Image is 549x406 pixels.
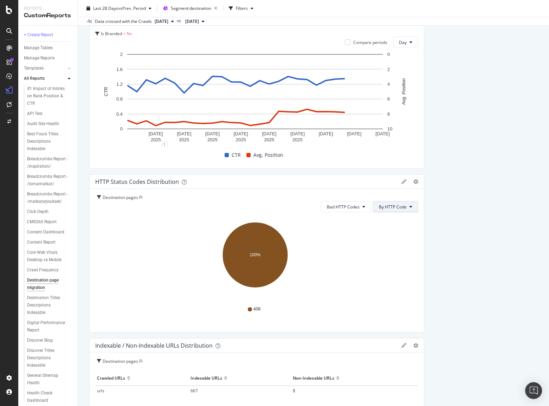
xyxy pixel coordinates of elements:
text: [DATE] [347,131,361,136]
div: Destination Titles Descriptions Indexable [27,294,69,316]
span: = [123,31,125,37]
text: 0 [387,52,390,57]
div: gear [413,179,418,184]
span: CTR [232,151,241,159]
svg: A chart. [95,51,415,144]
span: vs [177,18,182,24]
text: [DATE] [149,131,163,136]
span: Is Branded [101,31,122,37]
span: No [127,31,132,37]
div: Discover Titles Descriptions Indexable [27,347,69,369]
text: 0.8 [116,96,123,102]
text: [DATE] [205,131,220,136]
div: Indexable URLs [190,372,222,384]
div: Filters [236,5,248,11]
text: 4 [387,82,390,87]
div: General Sitemap Health [27,372,66,387]
a: Digital Performance Report [27,319,73,334]
div: A chart. [95,218,415,299]
text: [DATE] [262,131,276,136]
span: 8 [293,388,295,394]
text: 10 [387,126,392,131]
div: Indexable / Non-Indexable URLs Distribution [95,342,213,349]
div: Digital Performance Report [27,319,67,334]
a: Discover Blog [27,337,73,344]
div: API Test [27,110,43,117]
a: Crawl Frequency [27,266,73,274]
div: Health Check Dashboard [27,389,67,404]
span: 408 [253,306,260,312]
div: + Create Report [24,31,53,39]
div: Manage Tables [24,44,53,52]
a: Content Report [27,239,73,246]
text: 8 [387,111,390,117]
text: 0 [120,126,123,131]
a: Core Web Vitals: Desktop vs Mobile [27,249,73,264]
a: Manage Reports [24,54,73,62]
div: HTTP Status Codes Distribution [95,178,179,185]
text: 6 [387,96,390,102]
button: Segment:destination [160,3,220,14]
text: 2 [120,52,123,57]
div: Reports [24,6,72,12]
text: 2025 [292,137,303,142]
a: Manage Tables [24,44,73,52]
a: Audit Site Health [27,120,73,128]
text: 2025 [179,137,189,142]
div: Discover Blog [27,337,53,344]
text: 1.2 [116,82,123,87]
text: Avg. Position [401,78,406,105]
a: #1 Impact of Inlinks on Rank Position & CTR [27,85,73,107]
div: 1 [162,141,167,147]
div: Templates [24,65,44,72]
span: By HTTP Code [379,204,407,210]
button: [DATE] [152,17,177,26]
a: Health Check Dashboard [27,389,73,404]
a: CMS360 Report [27,218,73,226]
button: [DATE] [182,17,207,26]
div: Content Dashboard [27,228,64,236]
a: All Reports [24,75,66,82]
a: Discover Titles Descriptions Indexable [27,347,73,369]
button: Filters [226,3,256,14]
a: Content Dashboard [27,228,73,236]
span: vs Prev. Period [118,5,146,11]
div: Destination page migration [27,277,67,291]
div: Breadcrumbs Report - /matkatarjoukset/ [27,191,69,205]
span: urls [97,388,104,394]
a: Best Fours Titles Descriptions Indexable [27,130,73,153]
div: Search Performance KPIs: Avg. Pos., CTRIs Branded = NoCompare periodsDayA chart.1CTRAvg. Position [89,11,424,169]
div: CMS360 Report [27,218,57,226]
a: Destination Titles Descriptions Indexable [27,294,73,316]
div: Open Intercom Messenger [525,382,542,399]
div: Core Web Vitals: Desktop vs Mobile [27,249,69,264]
div: Content Report [27,239,56,246]
div: Audit Site Health [27,120,59,128]
button: Bad HTTP Codes [321,201,371,212]
div: Crawl Frequency [27,266,59,274]
text: [DATE] [177,131,191,136]
text: [DATE] [319,131,333,136]
div: Breadcrumbs Report - /lomamatkat/ [27,173,69,188]
div: All Reports [24,75,45,82]
span: Last 28 Days [93,5,118,11]
span: Segment: destination [171,5,211,11]
a: Destination page migration [27,277,73,291]
div: CustomReports [24,12,72,20]
a: Breadcrumbs Report - /inspiration/ [27,155,73,170]
span: Bad HTTP Codes [327,204,360,210]
text: 0.4 [116,111,123,117]
a: Click Depth [27,208,73,215]
div: gear [413,343,418,348]
div: Best Fours Titles Descriptions Indexable [27,130,69,153]
div: Non-Indexable URLs [293,372,334,384]
text: [DATE] [234,131,248,136]
a: General Sitemap Health [27,372,73,387]
span: Day [399,39,407,45]
div: Data crossed with the Crawls [95,18,152,25]
text: 2025 [151,137,161,142]
text: 2 [387,67,390,72]
text: 2025 [236,137,246,142]
div: Compare periods [353,39,387,45]
div: Manage Reports [24,54,55,62]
